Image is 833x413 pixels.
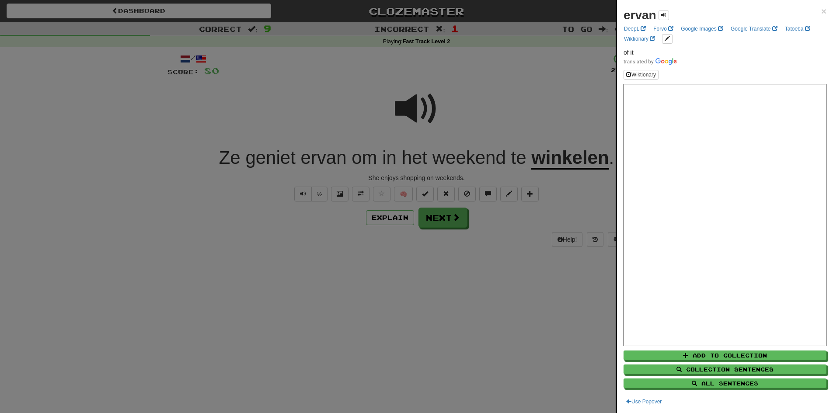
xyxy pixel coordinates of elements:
[624,364,826,374] button: Collection Sentences
[624,8,656,22] strong: ervan
[651,24,676,34] a: Forvo
[678,24,726,34] a: Google Images
[624,49,634,56] span: of it
[621,34,658,44] a: Wiktionary
[662,34,673,44] button: edit links
[621,24,648,34] a: DeepL
[728,24,780,34] a: Google Translate
[624,70,659,80] button: Wiktionary
[782,24,813,34] a: Tatoeba
[624,378,826,388] button: All Sentences
[821,7,826,16] button: Close
[821,6,826,16] span: ×
[624,351,826,360] button: Add to Collection
[624,58,677,65] img: Color short
[624,397,664,406] button: Use Popover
